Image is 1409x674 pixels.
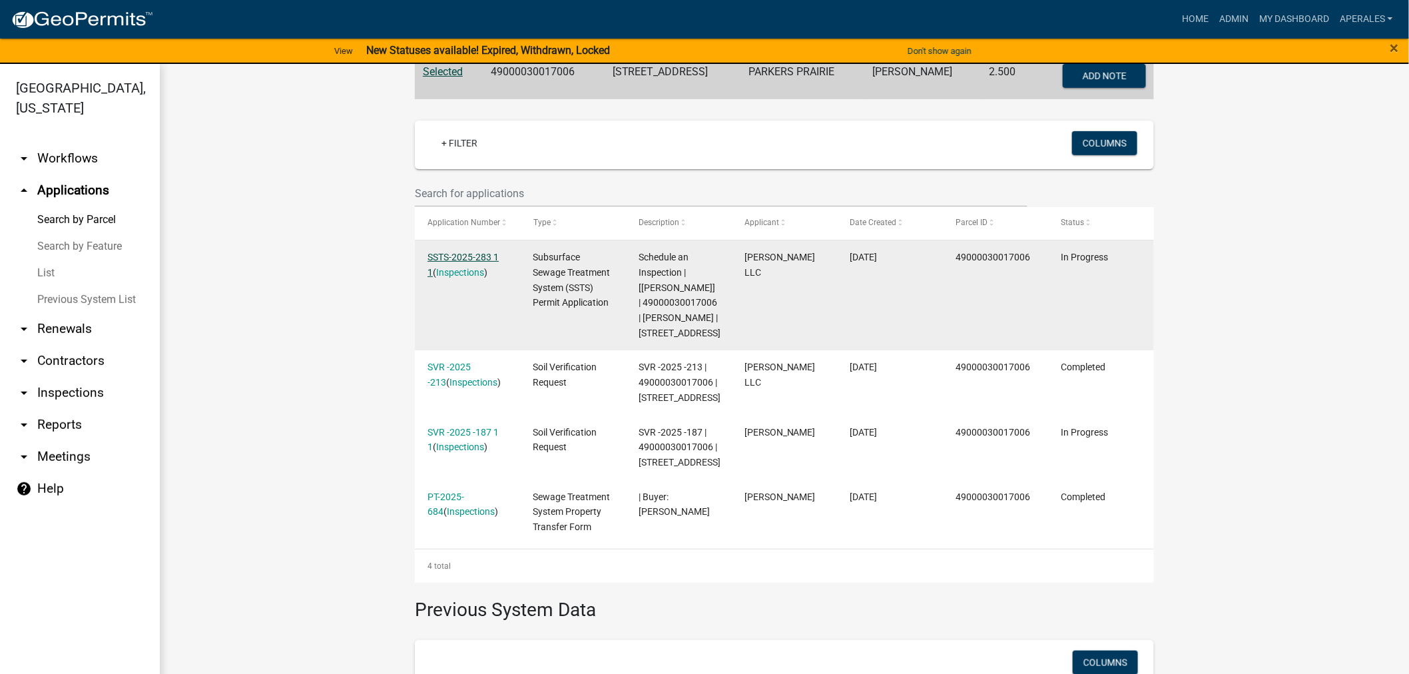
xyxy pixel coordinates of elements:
[1390,40,1399,56] button: Close
[902,40,977,62] button: Don't show again
[1061,427,1109,438] span: In Progress
[427,490,507,520] div: ( )
[1214,7,1254,32] a: Admin
[956,252,1030,262] span: 49000030017006
[447,506,495,517] a: Inspections
[1061,362,1106,372] span: Completed
[1063,64,1146,88] button: Add Note
[605,55,740,99] td: [STREET_ADDRESS]
[850,362,877,372] span: 07/15/2025
[1048,207,1154,239] datatable-header-cell: Status
[415,583,1154,624] h3: Previous System Data
[533,492,611,533] span: Sewage Treatment System Property Transfer Form
[956,218,987,227] span: Parcel ID
[427,427,499,453] a: SVR -2025 -187 1 1
[1061,492,1106,502] span: Completed
[1061,218,1085,227] span: Status
[16,182,32,198] i: arrow_drop_up
[16,321,32,337] i: arrow_drop_down
[956,427,1030,438] span: 49000030017006
[427,360,507,390] div: ( )
[423,65,463,78] a: Selected
[639,362,720,403] span: SVR -2025 -213 | 49000030017006 | 56151 CO HWY 138
[16,151,32,167] i: arrow_drop_down
[744,218,779,227] span: Applicant
[639,427,720,468] span: SVR -2025 -187 | 49000030017006 | 56151 CO HWY 138
[427,218,500,227] span: Application Number
[982,55,1033,99] td: 2.500
[16,417,32,433] i: arrow_drop_down
[16,481,32,497] i: help
[850,252,877,262] span: 07/24/2025
[1177,7,1214,32] a: Home
[436,267,484,278] a: Inspections
[1254,7,1334,32] a: My Dashboard
[415,549,1154,583] div: 4 total
[533,362,597,388] span: Soil Verification Request
[533,427,597,453] span: Soil Verification Request
[521,207,627,239] datatable-header-cell: Type
[483,55,605,99] td: 49000030017006
[1082,70,1126,81] span: Add Note
[744,492,816,502] span: Jill Wagner
[740,55,864,99] td: PARKERS PRAIRIE
[1061,252,1109,262] span: In Progress
[427,492,464,517] a: PT-2025-684
[1334,7,1398,32] a: aperales
[837,207,943,239] datatable-header-cell: Date Created
[431,131,488,155] a: + Filter
[427,425,507,456] div: ( )
[850,218,896,227] span: Date Created
[533,218,551,227] span: Type
[943,207,1049,239] datatable-header-cell: Parcel ID
[639,492,710,517] span: | Buyer: Alex Lairson
[415,207,521,239] datatable-header-cell: Application Number
[744,252,816,278] span: Roisum LLC
[366,44,610,57] strong: New Statuses available! Expired, Withdrawn, Locked
[626,207,732,239] datatable-header-cell: Description
[864,55,981,99] td: [PERSON_NAME]
[956,362,1030,372] span: 49000030017006
[449,377,497,388] a: Inspections
[744,427,816,438] span: Brian Richard Brogard
[16,353,32,369] i: arrow_drop_down
[639,252,720,338] span: Schedule an Inspection | [Andrea Perales] | 49000030017006 | ALEX LAIRSON | 56151 CO HWY 138
[329,40,358,62] a: View
[850,427,877,438] span: 07/03/2025
[1072,131,1137,155] button: Columns
[744,362,816,388] span: Roisum LLC
[16,385,32,401] i: arrow_drop_down
[427,250,507,280] div: ( )
[1390,39,1399,57] span: ×
[415,180,1027,207] input: Search for applications
[956,492,1030,502] span: 49000030017006
[850,492,877,502] span: 04/03/2025
[732,207,838,239] datatable-header-cell: Applicant
[639,218,679,227] span: Description
[436,442,484,452] a: Inspections
[16,449,32,465] i: arrow_drop_down
[427,362,471,388] a: SVR -2025 -213
[427,252,499,278] a: SSTS-2025-283 1 1
[533,252,611,308] span: Subsurface Sewage Treatment System (SSTS) Permit Application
